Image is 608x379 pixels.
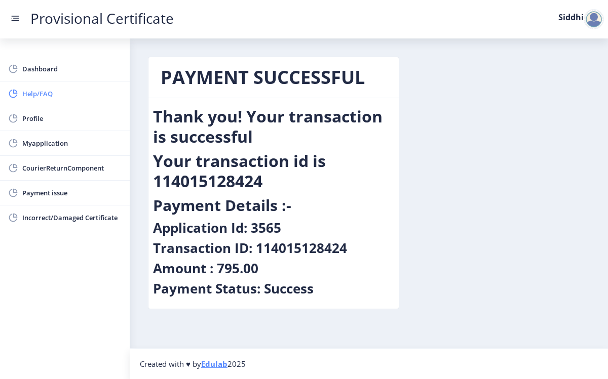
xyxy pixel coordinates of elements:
h4: Payment Status: Success [153,280,314,297]
span: Payment issue [22,187,122,199]
span: Dashboard [22,63,122,75]
a: Edulab [201,359,227,369]
span: CourierReturnComponent [22,162,122,174]
h3: Payment Details :- [153,195,291,216]
h4: Application Id: 3565 [153,220,281,236]
span: Incorrect/Damaged Certificate [22,212,122,224]
span: Profile [22,112,122,124]
span: Myapplication [22,137,122,149]
span: Help/FAQ [22,88,122,100]
a: Provisional Certificate [20,13,184,24]
span: Created with ♥ by 2025 [140,359,246,369]
h4: Amount : 795.00 [153,260,258,276]
label: Siddhi [558,13,584,21]
h2: Your transaction id is 114015128424 [153,151,394,191]
h1: PAYMENT SUCCESSFUL [161,65,387,90]
h4: Transaction ID: 114015128424 [153,240,347,256]
h2: Thank you! Your transaction is successful [153,106,394,147]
